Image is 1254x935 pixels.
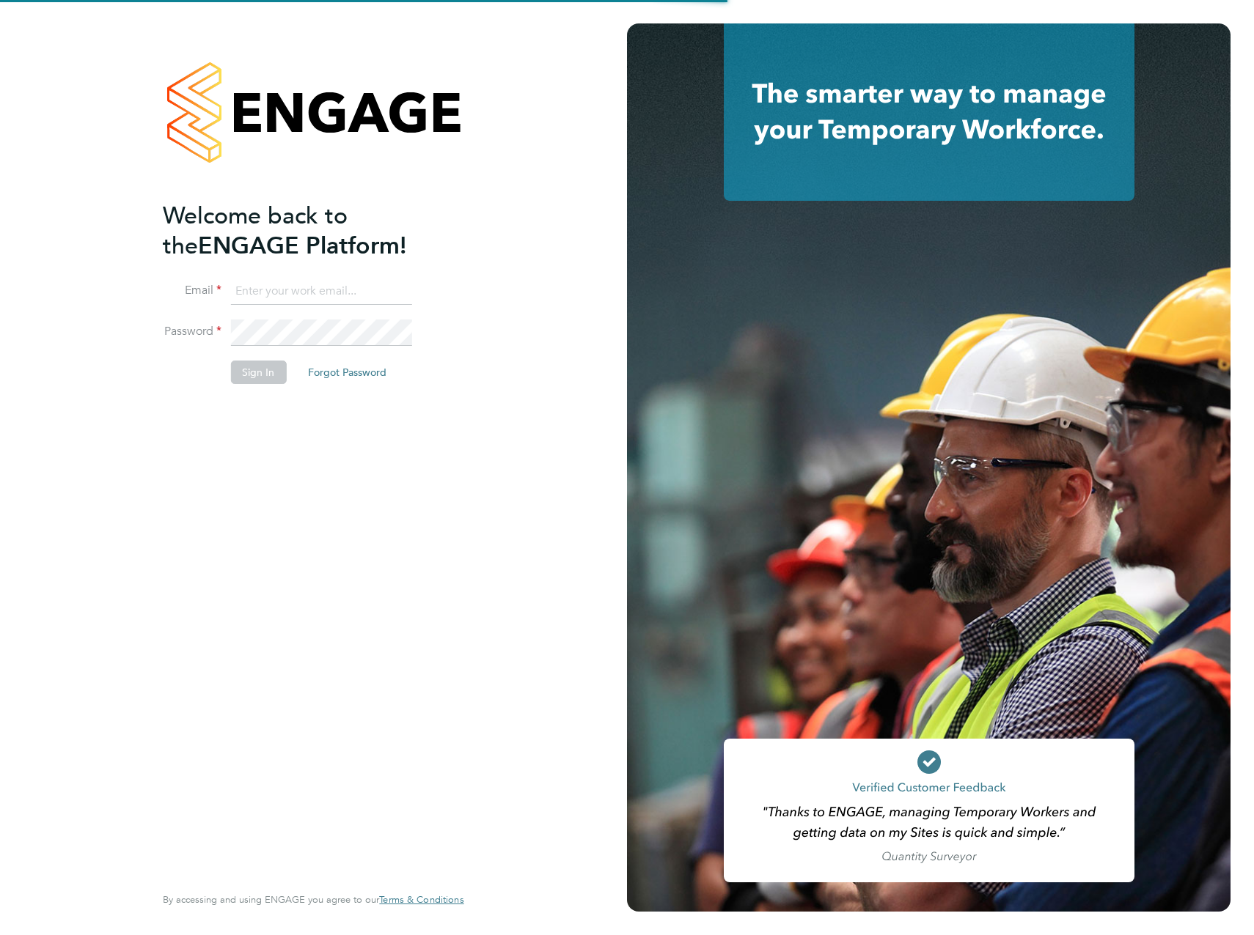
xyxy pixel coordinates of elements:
a: Terms & Conditions [379,894,463,906]
input: Enter your work email... [230,278,411,305]
span: Welcome back to the [163,202,348,260]
label: Password [163,324,221,339]
button: Forgot Password [296,361,398,384]
label: Email [163,283,221,298]
button: Sign In [230,361,286,384]
span: By accessing and using ENGAGE you agree to our [163,893,463,906]
h2: ENGAGE Platform! [163,201,449,261]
